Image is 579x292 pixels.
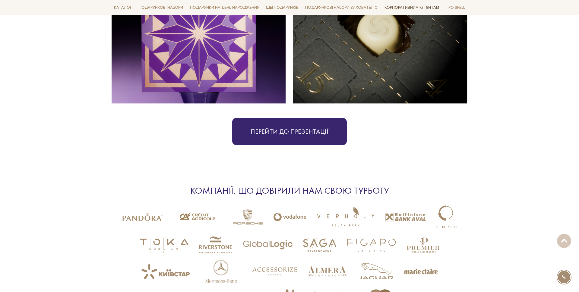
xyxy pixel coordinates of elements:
a: Ідеї подарунків [264,3,301,12]
a: Подарунки на День народження [188,3,262,12]
div: Компанії, що довірили нам свою турботу [151,185,428,197]
a: Перейти до презентації [232,118,347,145]
a: Про Spell [443,3,467,12]
a: Подарункові набори вихователю [303,2,380,13]
a: Подарункові набори [136,3,185,12]
a: Каталог [112,3,134,12]
a: Корпоративним клієнтам [382,2,441,13]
